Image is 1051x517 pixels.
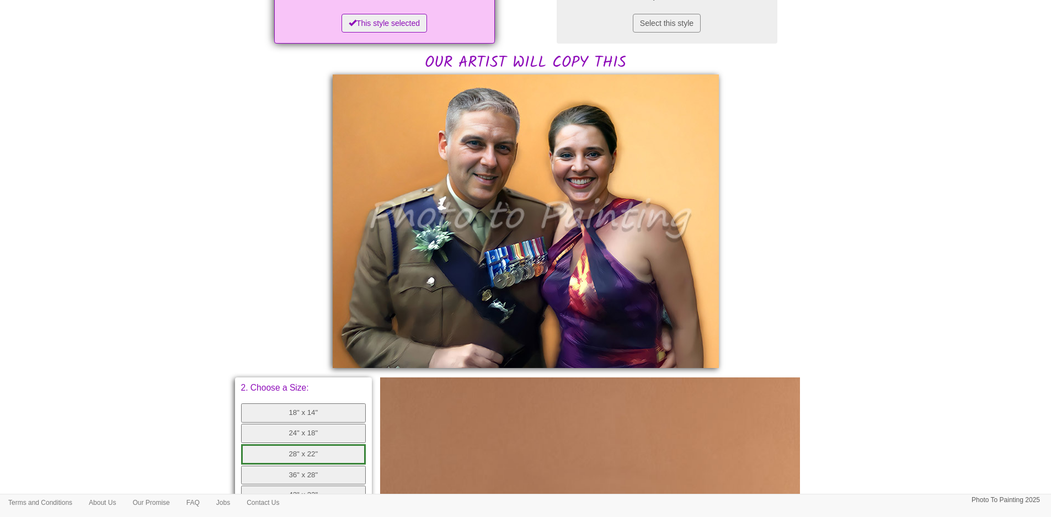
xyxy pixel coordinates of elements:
a: Contact Us [238,494,287,511]
button: 24" x 18" [241,424,366,443]
p: Photo To Painting 2025 [972,494,1040,506]
img: Wendy, please would you: [333,74,719,368]
button: This style selected [342,14,427,33]
a: Our Promise [124,494,178,511]
button: 42" x 32" [241,486,366,505]
a: FAQ [178,494,208,511]
a: Jobs [208,494,238,511]
button: Select this style [633,14,701,33]
a: About Us [81,494,124,511]
p: 2. Choose a Size: [241,383,366,392]
button: 18" x 14" [241,403,366,423]
button: 28" x 22" [241,444,366,465]
button: 36" x 28" [241,466,366,485]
